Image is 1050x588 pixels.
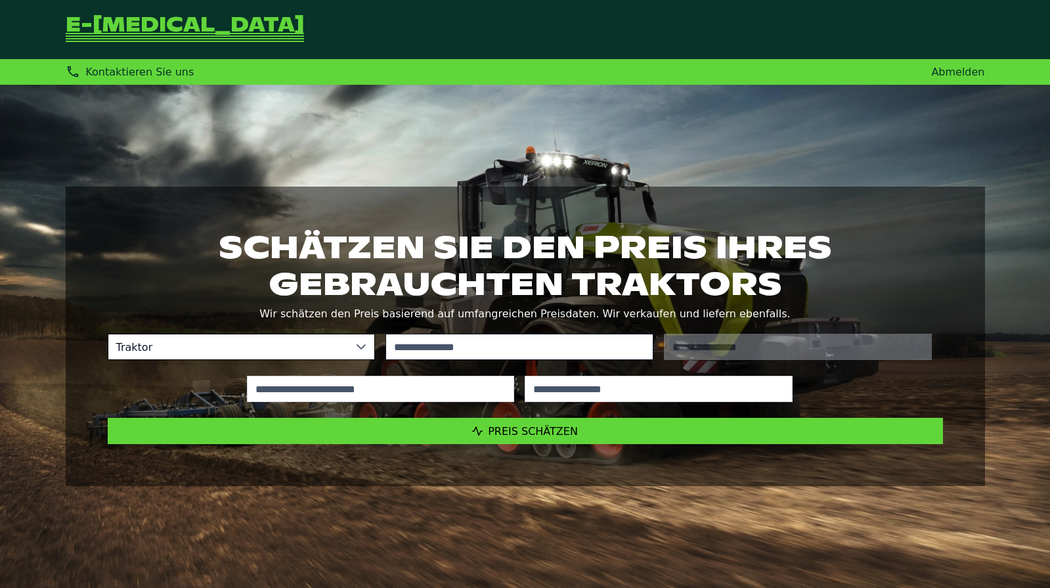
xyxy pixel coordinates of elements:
[488,425,578,438] span: Preis schätzen
[108,418,943,444] button: Preis schätzen
[108,334,349,359] span: Traktor
[85,66,194,78] span: Kontaktieren Sie uns
[66,64,194,79] div: Kontaktieren Sie uns
[931,66,984,78] a: Abmelden
[108,229,943,302] h1: Schätzen Sie den Preis Ihres gebrauchten Traktors
[108,305,943,323] p: Wir schätzen den Preis basierend auf umfangreichen Preisdaten. Wir verkaufen und liefern ebenfalls.
[66,16,304,43] a: Zurück zur Startseite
